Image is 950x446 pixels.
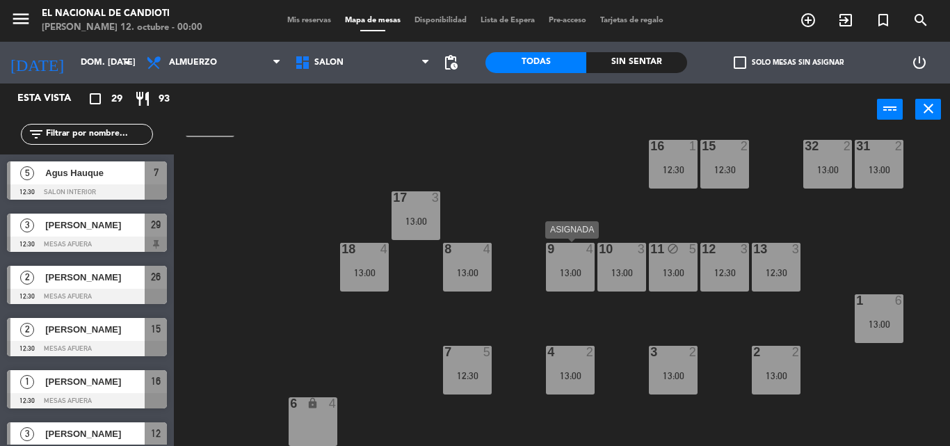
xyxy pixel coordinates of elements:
[134,90,151,107] i: restaurant
[151,269,161,285] span: 26
[547,346,548,358] div: 4
[844,140,852,152] div: 2
[650,140,651,152] div: 16
[119,54,136,71] i: arrow_drop_down
[42,21,202,35] div: [PERSON_NAME] 12. octubre - 00:00
[329,397,337,410] div: 4
[408,17,474,24] span: Disponibilidad
[837,12,854,29] i: exit_to_app
[392,216,440,226] div: 13:00
[45,270,145,285] span: [PERSON_NAME]
[895,140,903,152] div: 2
[443,268,492,278] div: 13:00
[20,218,34,232] span: 3
[432,191,440,204] div: 3
[752,371,800,381] div: 13:00
[154,164,159,181] span: 7
[340,268,389,278] div: 13:00
[20,375,34,389] span: 1
[915,99,941,120] button: close
[920,100,937,117] i: close
[597,268,646,278] div: 13:00
[443,371,492,381] div: 12:30
[280,17,338,24] span: Mis reservas
[20,427,34,441] span: 3
[649,165,698,175] div: 12:30
[741,140,749,152] div: 2
[689,140,698,152] div: 1
[895,294,903,307] div: 6
[805,140,805,152] div: 32
[483,243,492,255] div: 4
[650,243,651,255] div: 11
[45,127,152,142] input: Filtrar por nombre...
[586,52,687,73] div: Sin sentar
[10,8,31,29] i: menu
[20,166,34,180] span: 5
[338,17,408,24] span: Mapa de mesas
[10,8,31,34] button: menu
[547,243,548,255] div: 9
[855,165,903,175] div: 13:00
[586,346,595,358] div: 2
[875,12,892,29] i: turned_in_not
[483,346,492,358] div: 5
[689,243,698,255] div: 5
[20,323,34,337] span: 2
[151,373,161,390] span: 16
[159,91,170,107] span: 93
[882,100,899,117] i: power_input
[638,243,646,255] div: 3
[912,12,929,29] i: search
[689,346,698,358] div: 2
[45,374,145,389] span: [PERSON_NAME]
[87,90,104,107] i: crop_square
[792,346,800,358] div: 2
[7,90,100,107] div: Esta vista
[800,12,816,29] i: add_circle_outline
[855,319,903,329] div: 13:00
[542,17,593,24] span: Pre-acceso
[45,218,145,232] span: [PERSON_NAME]
[667,243,679,255] i: block
[111,91,122,107] span: 29
[444,243,445,255] div: 8
[42,7,202,21] div: El Nacional de Candioti
[151,216,161,233] span: 29
[803,165,852,175] div: 13:00
[45,166,145,180] span: Agus Hauque
[586,243,595,255] div: 4
[28,126,45,143] i: filter_list
[700,268,749,278] div: 12:30
[546,371,595,381] div: 13:00
[169,58,217,67] span: Almuerzo
[151,321,161,337] span: 15
[741,243,749,255] div: 3
[877,99,903,120] button: power_input
[442,54,459,71] span: pending_actions
[734,56,746,69] span: check_box_outline_blank
[700,165,749,175] div: 12:30
[649,371,698,381] div: 13:00
[649,268,698,278] div: 13:00
[702,140,702,152] div: 15
[290,397,291,410] div: 6
[593,17,670,24] span: Tarjetas de regalo
[752,268,800,278] div: 12:30
[545,221,599,239] div: ASIGNADA
[341,243,342,255] div: 18
[792,243,800,255] div: 3
[45,427,145,441] span: [PERSON_NAME]
[650,346,651,358] div: 3
[474,17,542,24] span: Lista de Espera
[911,54,928,71] i: power_settings_new
[753,243,754,255] div: 13
[485,52,586,73] div: Todas
[444,346,445,358] div: 7
[151,425,161,442] span: 12
[753,346,754,358] div: 2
